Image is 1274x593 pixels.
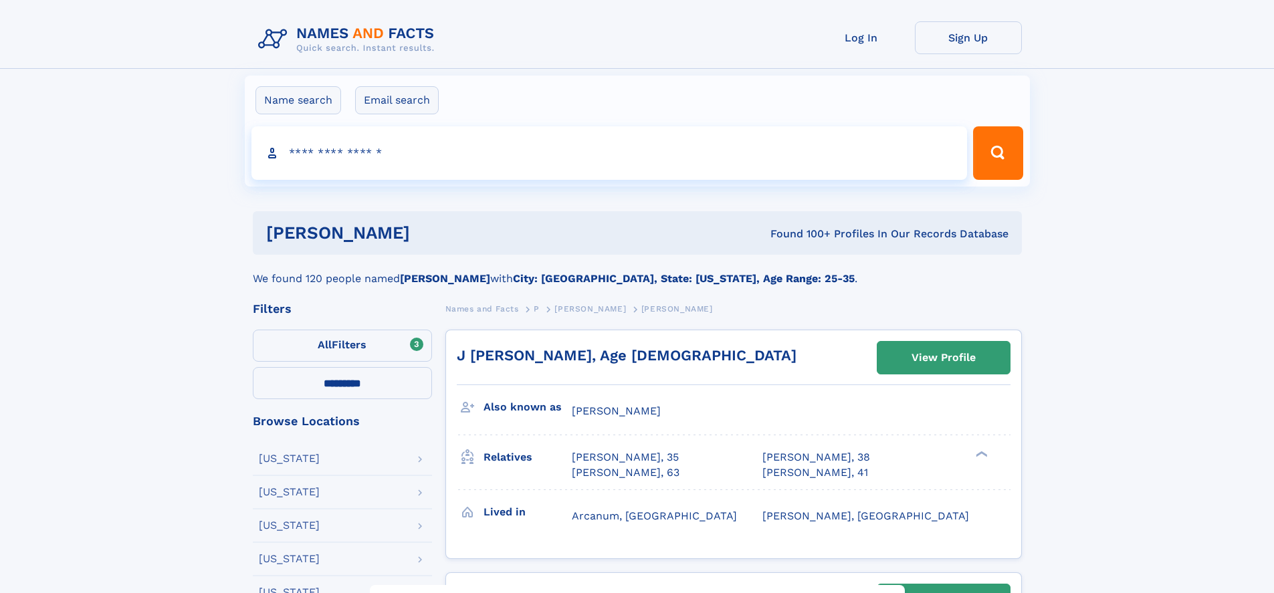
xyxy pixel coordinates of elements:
div: View Profile [912,342,976,373]
div: [US_STATE] [259,487,320,497]
div: ❯ [972,450,988,459]
div: Filters [253,303,432,315]
span: [PERSON_NAME] [572,404,661,417]
a: [PERSON_NAME], 63 [572,465,679,480]
a: View Profile [877,342,1010,374]
h1: [PERSON_NAME] [266,225,591,241]
div: [US_STATE] [259,554,320,564]
label: Filters [253,330,432,362]
a: [PERSON_NAME] [554,300,626,317]
a: Sign Up [915,21,1022,54]
a: [PERSON_NAME], 35 [572,450,679,465]
span: All [318,338,332,351]
a: [PERSON_NAME], 41 [762,465,868,480]
div: Browse Locations [253,415,432,427]
b: [PERSON_NAME] [400,272,490,285]
h3: Lived in [484,501,572,523]
span: [PERSON_NAME] [554,304,626,314]
h3: Relatives [484,446,572,469]
span: [PERSON_NAME], [GEOGRAPHIC_DATA] [762,509,969,522]
div: [US_STATE] [259,520,320,531]
input: search input [251,126,968,180]
label: Name search [255,86,341,114]
div: Found 100+ Profiles In Our Records Database [590,227,1008,241]
a: Names and Facts [445,300,519,317]
b: City: [GEOGRAPHIC_DATA], State: [US_STATE], Age Range: 25-35 [513,272,855,285]
span: Arcanum, [GEOGRAPHIC_DATA] [572,509,737,522]
img: Logo Names and Facts [253,21,445,57]
label: Email search [355,86,439,114]
a: P [534,300,540,317]
div: We found 120 people named with . [253,255,1022,287]
div: [US_STATE] [259,453,320,464]
span: P [534,304,540,314]
h3: Also known as [484,396,572,419]
button: Search Button [973,126,1023,180]
a: J [PERSON_NAME], Age [DEMOGRAPHIC_DATA] [457,347,797,364]
a: Log In [808,21,915,54]
span: [PERSON_NAME] [641,304,713,314]
a: [PERSON_NAME], 38 [762,450,870,465]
